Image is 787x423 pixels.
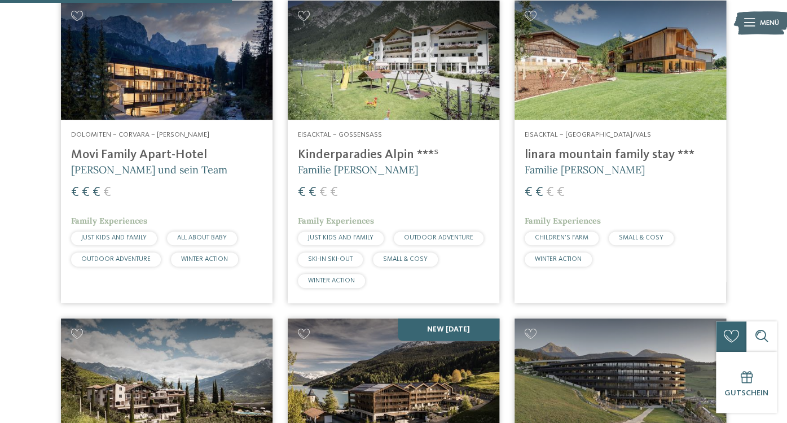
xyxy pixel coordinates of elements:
span: JUST KIDS AND FAMILY [81,234,147,241]
span: € [71,186,79,199]
img: Kinderparadies Alpin ***ˢ [288,1,499,120]
h4: linara mountain family stay *** [525,147,716,163]
span: OUTDOOR ADVENTURE [404,234,473,241]
span: Familie [PERSON_NAME] [298,163,418,176]
span: Gutschein [724,389,768,397]
a: Familienhotels gesucht? Hier findet ihr die besten! Dolomiten – Corvara – [PERSON_NAME] Movi Fami... [61,1,272,303]
a: Gutschein [716,352,777,413]
h4: Movi Family Apart-Hotel [71,147,262,163]
span: Family Experiences [298,216,374,226]
span: Dolomiten – Corvara – [PERSON_NAME] [71,131,209,138]
span: Eisacktal – [GEOGRAPHIC_DATA]/Vals [525,131,651,138]
span: Family Experiences [71,216,147,226]
span: € [546,186,554,199]
span: € [298,186,306,199]
span: € [82,186,90,199]
span: Family Experiences [525,216,601,226]
span: Familie [PERSON_NAME] [525,163,645,176]
span: OUTDOOR ADVENTURE [81,256,151,263]
span: € [309,186,316,199]
a: Familienhotels gesucht? Hier findet ihr die besten! Eisacktal – [GEOGRAPHIC_DATA]/Vals linara mou... [515,1,726,303]
span: SMALL & COSY [383,256,428,263]
span: ALL ABOUT BABY [177,234,227,241]
img: Familienhotels gesucht? Hier findet ihr die besten! [61,1,272,120]
span: € [330,186,338,199]
span: WINTER ACTION [181,256,228,263]
span: € [93,186,100,199]
h4: Kinderparadies Alpin ***ˢ [298,147,489,163]
img: Familienhotels gesucht? Hier findet ihr die besten! [515,1,726,120]
a: Familienhotels gesucht? Hier findet ihr die besten! Eisacktal – Gossensass Kinderparadies Alpin *... [288,1,499,303]
span: € [535,186,543,199]
span: € [557,186,565,199]
span: € [103,186,111,199]
span: [PERSON_NAME] und sein Team [71,163,227,176]
span: € [525,186,533,199]
span: € [319,186,327,199]
span: WINTER ACTION [535,256,582,263]
span: SKI-IN SKI-OUT [308,256,353,263]
span: WINTER ACTION [308,277,355,284]
span: SMALL & COSY [619,234,663,241]
span: CHILDREN’S FARM [535,234,588,241]
span: JUST KIDS AND FAMILY [308,234,373,241]
span: Eisacktal – Gossensass [298,131,382,138]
